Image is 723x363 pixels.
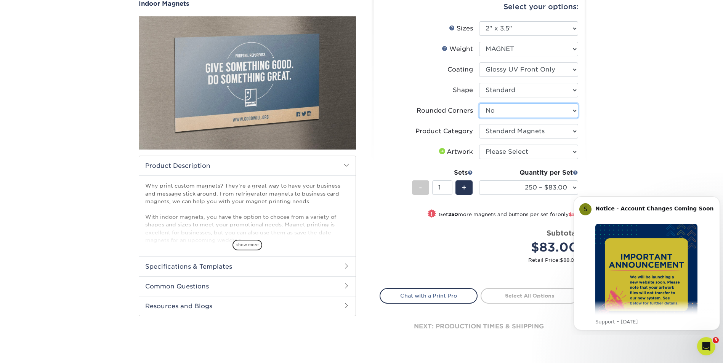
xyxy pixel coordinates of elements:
span: ! [431,210,433,218]
span: show more [232,240,262,250]
div: Sets [412,168,473,177]
div: Coating [447,65,473,74]
span: $88.00 [560,257,578,263]
strong: 250 [448,212,458,217]
div: Product Category [415,127,473,136]
div: Rounded Corners [417,106,473,115]
small: Retail Price: [386,256,578,264]
h2: Common Questions [139,276,356,296]
iframe: Intercom notifications message [571,189,723,335]
div: next: production times & shipping [380,304,579,349]
div: Quantity per Set [479,168,578,177]
h2: Specifications & Templates [139,256,356,276]
div: Shape [453,86,473,95]
span: only [558,212,578,217]
small: Get more magnets and buttons per set for [439,212,578,219]
div: Artwork [438,147,473,156]
span: - [419,182,422,193]
iframe: Intercom live chat [697,337,715,355]
p: Why print custom magnets? They're a great way to have your business and message stick around. Fro... [145,182,349,244]
img: Indoor Magnets 01 [139,8,356,158]
div: Sizes [449,24,473,33]
a: Select All Options [481,288,579,303]
span: $58 [569,212,578,217]
h2: Resources and Blogs [139,296,356,316]
div: $83.00 [485,238,578,256]
h2: Product Description [139,156,356,175]
span: + [462,182,467,193]
div: Weight [442,45,473,54]
a: Chat with a Print Pro [380,288,478,303]
span: 3 [713,337,719,343]
strong: Subtotal [547,229,578,237]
